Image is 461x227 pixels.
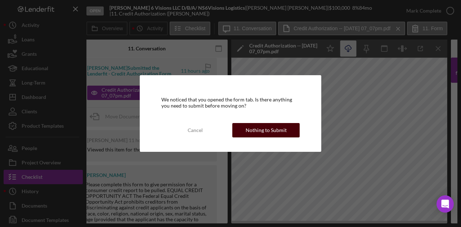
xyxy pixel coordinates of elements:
[161,123,229,137] button: Cancel
[437,195,454,213] div: Open Intercom Messenger
[246,123,287,137] div: Nothing to Submit
[188,123,203,137] div: Cancel
[161,97,300,108] div: We noticed that you opened the form tab. Is there anything you need to submit before moving on?
[232,123,300,137] button: Nothing to Submit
